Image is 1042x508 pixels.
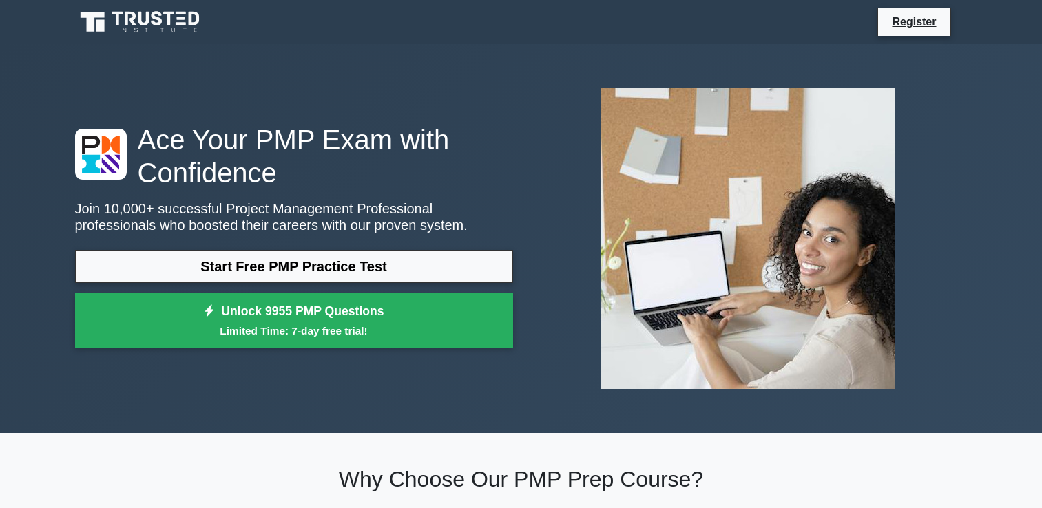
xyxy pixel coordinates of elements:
[92,323,496,339] small: Limited Time: 7-day free trial!
[75,293,513,348] a: Unlock 9955 PMP QuestionsLimited Time: 7-day free trial!
[884,13,944,30] a: Register
[75,250,513,283] a: Start Free PMP Practice Test
[75,466,968,492] h2: Why Choose Our PMP Prep Course?
[75,123,513,189] h1: Ace Your PMP Exam with Confidence
[75,200,513,233] p: Join 10,000+ successful Project Management Professional professionals who boosted their careers w...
